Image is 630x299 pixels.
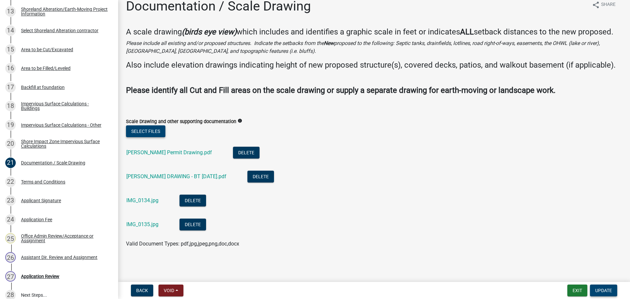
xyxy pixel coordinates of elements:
[182,27,237,36] strong: (birds eye view)
[21,198,61,203] div: Applicant Signature
[238,118,242,123] i: info
[5,63,16,74] div: 16
[21,234,108,243] div: Office Admin Review/Acceptance or Assignment
[136,288,148,293] span: Back
[21,7,108,16] div: Shoreland Alteration/Earth-Moving Project Information
[247,171,274,182] button: Delete
[5,252,16,263] div: 26
[5,120,16,130] div: 19
[5,271,16,282] div: 27
[164,288,174,293] span: Void
[126,27,622,37] h4: A scale drawing which includes and identifies a graphic scale in feet or indicates setback distan...
[21,66,71,71] div: Area to be Filled/Leveled
[5,139,16,149] div: 20
[460,27,474,36] strong: ALL
[158,285,183,296] button: Void
[233,147,260,159] button: Delete
[179,198,206,204] wm-modal-confirm: Delete Document
[567,285,587,296] button: Exit
[5,25,16,36] div: 14
[590,285,617,296] button: Update
[21,101,108,111] div: Impervious Surface Calculations - Buildings
[126,241,239,247] span: Valid Document Types: pdf,jpg,jpeg,png,doc,docx
[126,119,236,124] label: Scale Drawing and other supporting documentation
[5,195,16,206] div: 23
[5,177,16,187] div: 22
[179,222,206,228] wm-modal-confirm: Delete Document
[21,28,98,33] div: Select Shoreland Alteration contractor
[131,285,153,296] button: Back
[179,195,206,206] button: Delete
[126,86,556,95] strong: Please identify all Cut and Fill areas on the scale drawing or supply a separate drawing for eart...
[233,150,260,156] wm-modal-confirm: Delete Document
[126,173,226,180] a: [PERSON_NAME] DRAWING - BT [DATE].pdf
[21,255,97,260] div: Assistant Dir. Review and Assignment
[5,233,16,244] div: 25
[179,219,206,230] button: Delete
[126,40,600,54] i: Please include all existing and/or proposed structures. Indicate the setbacks from the proposed t...
[5,44,16,55] div: 15
[21,217,52,222] div: Application Fee
[5,82,16,93] div: 17
[5,214,16,225] div: 24
[5,158,16,168] div: 21
[247,174,274,180] wm-modal-confirm: Delete Document
[126,60,622,70] h4: Also include elevation drawings indicating height of new proposed structure(s), covered decks, pa...
[21,47,73,52] div: Area to be Cut/Excavated
[126,125,165,137] button: Select files
[324,40,334,46] strong: New
[126,221,158,227] a: IMG_0135.jpg
[21,160,85,165] div: Documentation / Scale Drawing
[21,180,65,184] div: Terms and Conditions
[595,288,612,293] span: Update
[5,101,16,111] div: 18
[21,123,101,127] div: Impervious Surface Calculations - Other
[601,1,616,9] span: Share
[126,149,212,156] a: [PERSON_NAME] Permit Drawing.pdf
[21,274,59,279] div: Application Review
[592,1,600,9] i: share
[5,6,16,17] div: 13
[126,197,158,203] a: IMG_0134.jpg
[21,85,65,90] div: Backfill at foundation
[21,139,108,148] div: Shore Impact Zone Impervious Surface Calculations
